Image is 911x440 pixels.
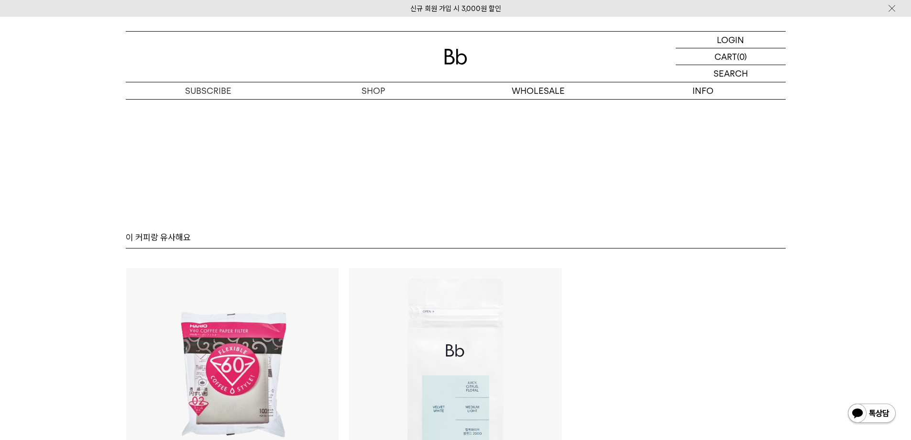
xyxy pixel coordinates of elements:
img: 카카오톡 채널 1:1 채팅 버튼 [847,403,897,426]
a: 신규 회원 가입 시 3,000원 할인 [410,4,501,13]
p: SEARCH [713,65,748,82]
p: LOGIN [717,32,744,48]
a: CART (0) [676,48,786,65]
a: SHOP [291,82,456,99]
p: CART [714,48,737,65]
img: 로고 [444,49,467,65]
a: SUBSCRIBE [126,82,291,99]
p: 이 커피랑 유사해요 [126,232,191,243]
p: WHOLESALE [456,82,621,99]
p: INFO [621,82,786,99]
p: (0) [737,48,747,65]
a: LOGIN [676,32,786,48]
